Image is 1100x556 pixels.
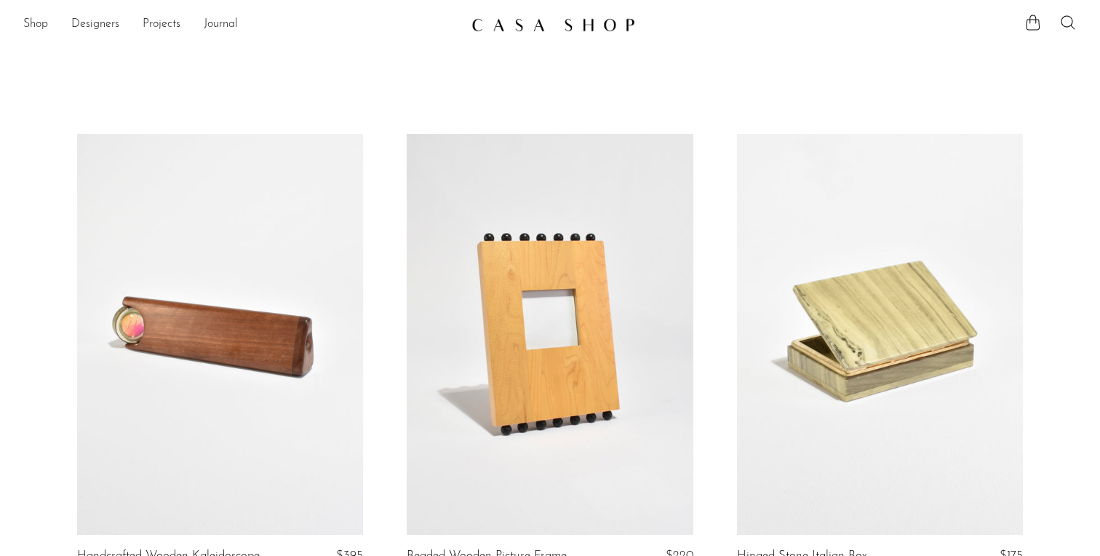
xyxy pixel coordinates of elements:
[23,12,460,37] ul: NEW HEADER MENU
[23,15,48,34] a: Shop
[23,12,460,37] nav: Desktop navigation
[143,15,180,34] a: Projects
[204,15,238,34] a: Journal
[71,15,119,34] a: Designers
